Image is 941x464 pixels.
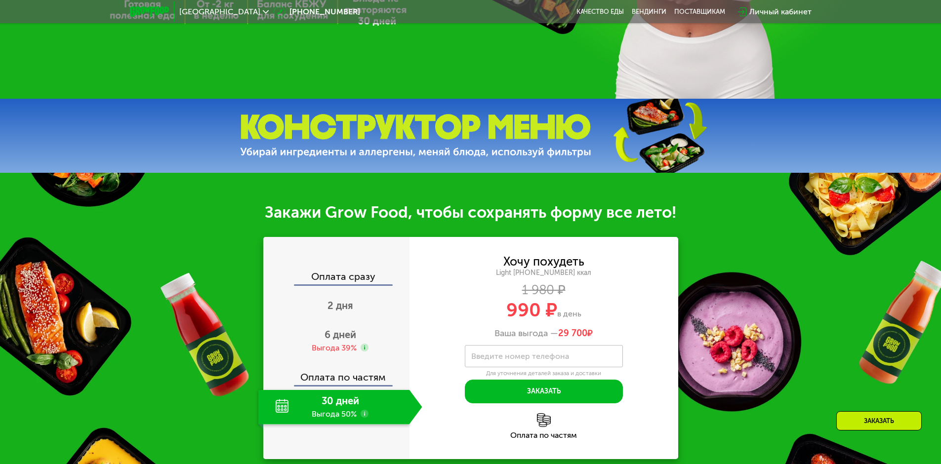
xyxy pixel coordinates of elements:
[409,269,678,277] div: Light [PHONE_NUMBER] ккал
[749,6,812,18] div: Личный кабинет
[264,362,409,385] div: Оплата по частям
[558,328,587,339] span: 29 700
[409,285,678,296] div: 1 980 ₽
[409,328,678,339] div: Ваша выгода —
[312,343,357,353] div: Выгода 39%
[325,329,356,341] span: 6 дней
[576,8,624,16] a: Качество еды
[557,309,581,318] span: в день
[503,256,584,267] div: Хочу похудеть
[836,411,922,430] div: Заказать
[409,431,678,439] div: Оплата по частям
[558,328,593,339] span: ₽
[274,6,360,18] a: [PHONE_NUMBER]
[264,271,409,284] div: Оплата сразу
[506,299,557,321] span: 990 ₽
[537,413,551,427] img: l6xcnZfty9opOoJh.png
[179,8,260,16] span: [GEOGRAPHIC_DATA]
[327,300,353,311] span: 2 дня
[471,353,569,359] label: Введите номер телефона
[674,8,725,16] div: поставщикам
[465,380,623,403] button: Заказать
[465,370,623,378] div: Для уточнения деталей заказа и доставки
[632,8,666,16] a: Вендинги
